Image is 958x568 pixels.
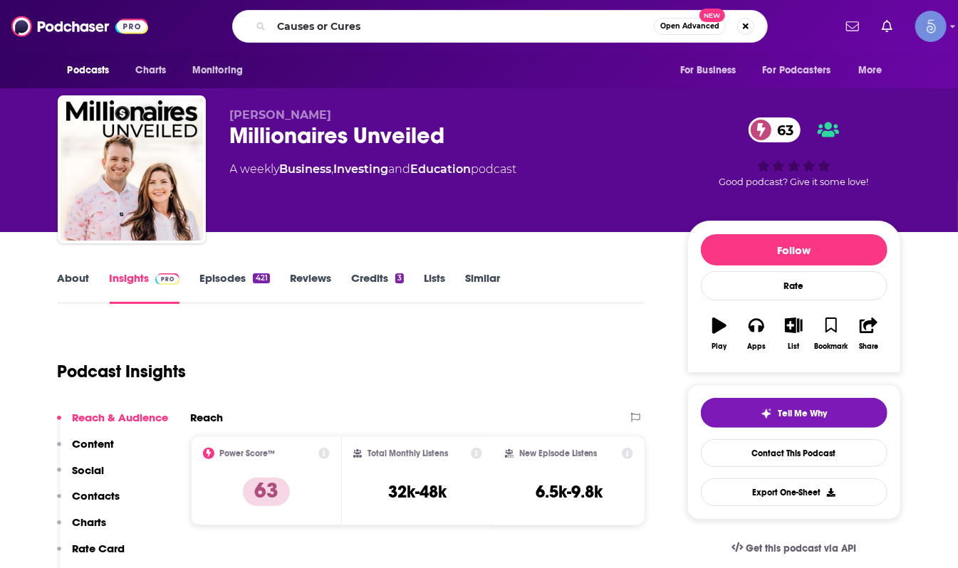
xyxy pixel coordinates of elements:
[699,9,725,22] span: New
[389,162,411,176] span: and
[332,162,334,176] span: ,
[859,342,878,351] div: Share
[778,408,827,419] span: Tell Me Why
[220,448,276,458] h2: Power Score™
[788,342,800,351] div: List
[670,57,754,84] button: open menu
[719,177,869,187] span: Good podcast? Give it some love!
[57,542,125,568] button: Rate Card
[738,308,775,359] button: Apps
[191,411,224,424] h2: Reach
[243,478,290,506] p: 63
[388,481,447,503] h3: 32k-48k
[763,61,831,80] span: For Podcasters
[519,448,598,458] h2: New Episode Listens
[763,117,801,142] span: 63
[290,271,331,304] a: Reviews
[775,308,812,359] button: List
[73,515,107,529] p: Charts
[253,273,269,283] div: 421
[57,463,105,490] button: Social
[749,117,801,142] a: 63
[660,23,719,30] span: Open Advanced
[73,463,105,477] p: Social
[192,61,243,80] span: Monitoring
[754,57,852,84] button: open menu
[701,271,887,300] div: Rate
[701,308,738,359] button: Play
[411,162,472,176] a: Education
[465,271,500,304] a: Similar
[915,11,947,42] button: Show profile menu
[701,234,887,265] button: Follow
[536,481,603,503] h3: 6.5k-9.8k
[11,13,148,40] img: Podchaser - Follow, Share and Rate Podcasts
[271,15,654,38] input: Search podcasts, credits, & more...
[230,108,332,122] span: [PERSON_NAME]
[687,108,901,196] div: 63Good podcast? Give it some love!
[73,489,120,503] p: Contacts
[110,271,180,304] a: InsightsPodchaser Pro
[155,273,180,285] img: Podchaser Pro
[915,11,947,42] span: Logged in as Spiral5-G1
[182,57,261,84] button: open menu
[58,57,128,84] button: open menu
[73,542,125,555] p: Rate Card
[814,342,848,351] div: Bookmark
[57,489,120,515] button: Contacts
[850,308,887,359] button: Share
[58,271,90,304] a: About
[848,57,900,84] button: open menu
[876,14,898,38] a: Show notifications dropdown
[424,271,445,304] a: Lists
[232,10,768,43] div: Search podcasts, credits, & more...
[127,57,175,84] a: Charts
[58,361,187,382] h1: Podcast Insights
[701,398,887,428] button: tell me why sparkleTell Me Why
[712,342,727,351] div: Play
[680,61,736,80] span: For Business
[720,531,868,566] a: Get this podcast via API
[57,437,115,463] button: Content
[654,18,726,35] button: Open AdvancedNew
[761,408,772,419] img: tell me why sparkle
[747,342,766,351] div: Apps
[351,271,404,304] a: Credits3
[915,11,947,42] img: User Profile
[840,14,865,38] a: Show notifications dropdown
[334,162,389,176] a: Investing
[136,61,167,80] span: Charts
[280,162,332,176] a: Business
[368,448,448,458] h2: Total Monthly Listens
[701,439,887,467] a: Contact This Podcast
[73,437,115,451] p: Content
[395,273,404,283] div: 3
[199,271,269,304] a: Episodes421
[746,542,856,554] span: Get this podcast via API
[230,161,517,178] div: A weekly podcast
[701,478,887,506] button: Export One-Sheet
[68,61,110,80] span: Podcasts
[813,308,850,359] button: Bookmark
[57,515,107,542] button: Charts
[858,61,882,80] span: More
[61,98,203,241] img: Millionaires Unveiled
[73,411,169,424] p: Reach & Audience
[57,411,169,437] button: Reach & Audience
